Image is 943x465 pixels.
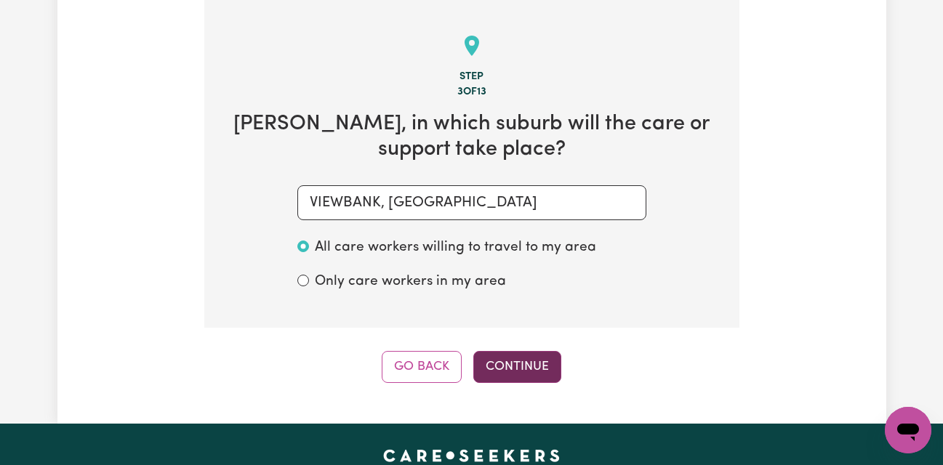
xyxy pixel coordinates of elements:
div: Step [228,69,716,85]
h2: [PERSON_NAME] , in which suburb will the care or support take place? [228,112,716,162]
div: 3 of 13 [228,84,716,100]
button: Go Back [382,351,462,383]
label: All care workers willing to travel to my area [315,238,596,259]
iframe: Button to launch messaging window, conversation in progress [885,407,931,453]
input: Enter a suburb or postcode [297,185,646,220]
a: Careseekers home page [383,450,560,461]
button: Continue [473,351,561,383]
label: Only care workers in my area [315,272,506,293]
